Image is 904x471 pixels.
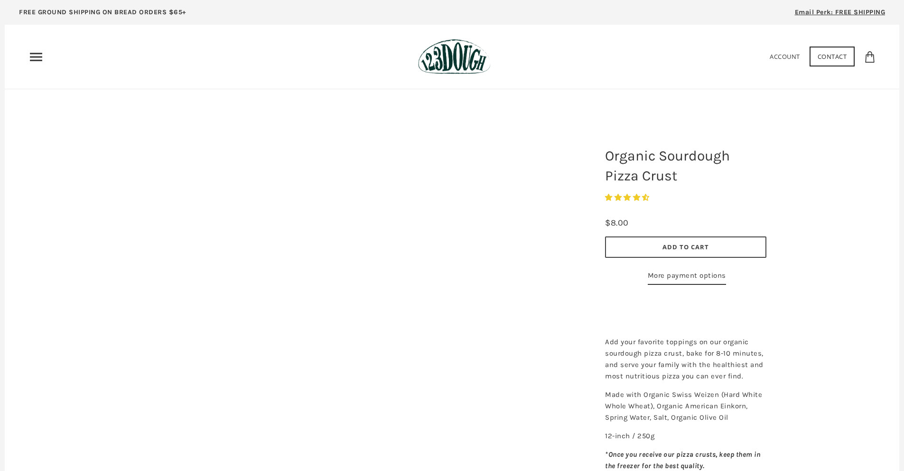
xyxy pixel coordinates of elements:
a: More payment options [648,270,726,285]
a: Organic Sourdough Pizza Crust [119,137,567,422]
p: FREE GROUND SHIPPING ON BREAD ORDERS $65+ [19,7,186,18]
span: Email Perk: FREE SHIPPING [795,8,885,16]
a: Contact [810,47,855,66]
a: FREE GROUND SHIPPING ON BREAD ORDERS $65+ [5,5,201,25]
nav: Primary [28,49,44,65]
h1: Organic Sourdough Pizza Crust [598,141,774,190]
span: 4.29 stars [605,193,652,202]
a: Email Perk: FREE SHIPPING [781,5,900,25]
div: $8.00 [605,216,629,230]
em: *Once you receive our pizza crusts, keep them in the freezer for the best quality. [605,450,760,470]
a: Account [770,52,800,61]
p: 12-inch / 250g [605,430,766,442]
p: Add your favorite toppings on our organic sourdough pizza crust, bake for 8-10 minutes, and serve... [605,336,766,382]
p: Made with Organic Swiss Weizen (Hard White Whole Wheat), Organic American Einkorn, Spring Water, ... [605,389,766,423]
span: Add to Cart [662,243,709,251]
button: Add to Cart [605,236,766,258]
img: 123Dough Bakery [418,39,491,75]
